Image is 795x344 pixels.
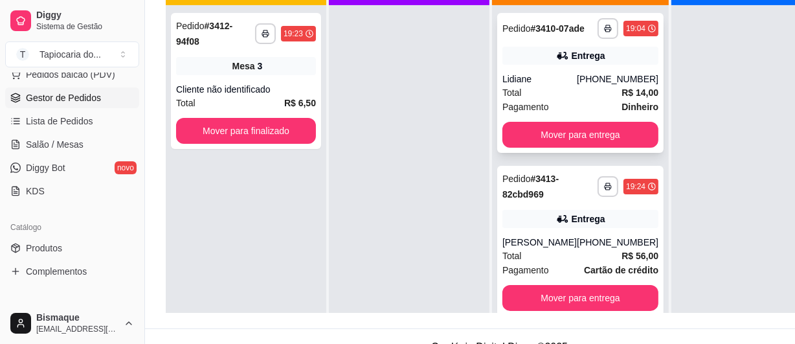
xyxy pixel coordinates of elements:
button: Select a team [5,41,139,67]
span: Pedido [176,21,205,31]
button: Pedidos balcão (PDV) [5,64,139,85]
a: Diggy Botnovo [5,157,139,178]
strong: R$ 56,00 [621,251,658,261]
span: Total [502,86,522,100]
span: KDS [26,185,45,198]
strong: Dinheiro [621,102,658,112]
span: Mesa [232,60,255,73]
span: Diggy [36,10,134,21]
span: Gestor de Pedidos [26,91,101,104]
div: Cliente não identificado [176,83,316,96]
span: Lista de Pedidos [26,115,93,128]
span: Bismaque [36,312,118,324]
span: Pedido [502,23,531,34]
strong: # 3413-82cbd969 [502,174,559,200]
strong: Cartão de crédito [584,265,658,275]
div: Catálogo [5,217,139,238]
a: Produtos [5,238,139,258]
div: 19:23 [284,29,303,39]
span: T [16,48,29,61]
span: Diggy Bot [26,161,65,174]
div: Lidiane [502,73,577,86]
div: Entrega [572,212,605,225]
a: Complementos [5,261,139,282]
a: DiggySistema de Gestão [5,5,139,36]
a: Gestor de Pedidos [5,87,139,108]
div: 19:04 [626,23,645,34]
div: 3 [258,60,263,73]
div: Entrega [572,49,605,62]
span: Pagamento [502,100,549,114]
button: Mover para entrega [502,285,658,311]
span: Complementos [26,265,87,278]
div: [PHONE_NUMBER] [577,73,658,86]
span: [EMAIL_ADDRESS][DOMAIN_NAME] [36,324,118,334]
a: KDS [5,181,139,201]
div: 19:24 [626,181,645,192]
span: Total [176,96,196,110]
button: Mover para finalizado [176,118,316,144]
span: Produtos [26,242,62,255]
strong: # 3410-07ade [531,23,585,34]
strong: R$ 14,00 [621,87,658,98]
strong: # 3412-94f08 [176,21,232,47]
span: Salão / Mesas [26,138,84,151]
a: Salão / Mesas [5,134,139,155]
div: Tapiocaria do ... [39,48,101,61]
button: Bismaque[EMAIL_ADDRESS][DOMAIN_NAME] [5,308,139,339]
span: Pedido [502,174,531,184]
div: [PHONE_NUMBER] [577,236,658,249]
div: [PERSON_NAME] [502,236,577,249]
strong: R$ 6,50 [284,98,316,108]
span: Pagamento [502,263,549,277]
button: Mover para entrega [502,122,658,148]
a: Lista de Pedidos [5,111,139,132]
span: Pedidos balcão (PDV) [26,68,115,81]
span: Total [502,249,522,263]
span: Sistema de Gestão [36,21,134,32]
